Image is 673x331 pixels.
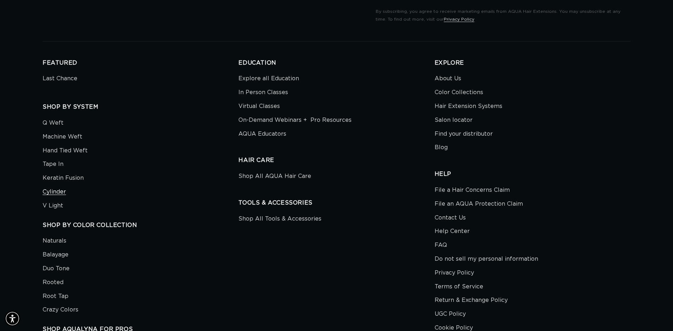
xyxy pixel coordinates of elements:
div: Accessibility Menu [5,311,20,326]
a: On-Demand Webinars + Pro Resources [238,113,352,127]
div: 聊天小组件 [638,297,673,331]
a: Machine Weft [43,130,82,144]
a: Rooted [43,276,64,289]
a: Duo Tone [43,262,70,276]
h2: EDUCATION [238,59,434,67]
a: Last Chance [43,74,77,86]
a: Blog [435,141,448,154]
a: Terms of Service [435,280,483,294]
a: Salon locator [435,113,473,127]
a: Crazy Colors [43,303,78,317]
a: Balayage [43,248,68,262]
a: V Light [43,199,63,213]
a: Do not sell my personal information [435,252,538,266]
h2: SHOP BY COLOR COLLECTION [43,222,238,229]
a: Keratin Fusion [43,171,84,185]
h2: HAIR CARE [238,157,434,164]
a: Tape In [43,157,64,171]
a: UGC Policy [435,307,466,321]
a: Q Weft [43,118,64,130]
a: Virtual Classes [238,99,280,113]
a: Privacy Policy [444,17,474,21]
h2: FEATURED [43,59,238,67]
a: Naturals [43,236,66,248]
a: Find your distributor [435,127,493,141]
h2: EXPLORE [435,59,630,67]
a: Hand Tied Weft [43,144,88,158]
a: Shop All AQUA Hair Care [238,171,311,183]
a: Root Tap [43,289,68,303]
a: Shop All Tools & Accessories [238,214,321,226]
a: About Us [435,74,461,86]
a: Cylinder [43,185,66,199]
a: Color Collections [435,86,483,99]
p: By subscribing, you agree to receive marketing emails from AQUA Hair Extensions. You may unsubscr... [376,8,630,23]
a: In Person Classes [238,86,288,99]
a: File a Hair Concerns Claim [435,185,510,197]
a: Privacy Policy [435,266,474,280]
iframe: Chat Widget [638,297,673,331]
h2: HELP [435,170,630,178]
h2: TOOLS & ACCESSORIES [238,199,434,207]
a: FAQ [435,238,447,252]
a: AQUA Educators [238,127,286,141]
a: Help Center [435,224,470,238]
a: File an AQUA Protection Claim [435,197,523,211]
a: Explore all Education [238,74,299,86]
a: Return & Exchange Policy [435,293,508,307]
h2: SHOP BY SYSTEM [43,103,238,111]
a: Contact Us [435,211,466,225]
a: Hair Extension Systems [435,99,502,113]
